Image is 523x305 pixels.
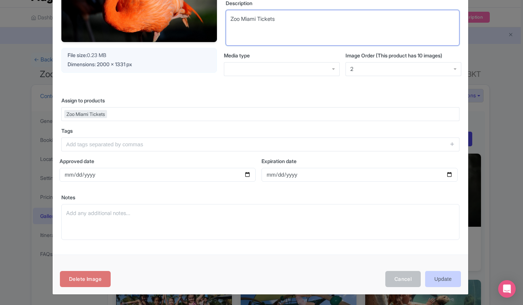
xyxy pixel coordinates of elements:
span: File size: [68,52,87,58]
input: Update [425,271,461,287]
span: Media type [224,52,250,59]
span: Dimensions: 2000 x 1331 px [68,61,132,67]
span: Image Order (This product has 10 images) [346,52,442,59]
span: Tags [61,128,73,134]
span: Approved date [60,158,94,164]
span: Notes [61,194,75,200]
span: Assign to products [61,97,105,103]
div: 2 [350,66,354,72]
span: Expiration date [261,158,297,164]
div: 0.23 MB [68,51,211,59]
div: Open Intercom Messenger [498,280,516,298]
a: Delete Image [60,271,111,287]
input: Add tags separated by commas [61,138,459,151]
div: Zoo Miami Tickets [64,110,107,118]
button: Cancel [385,271,421,287]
